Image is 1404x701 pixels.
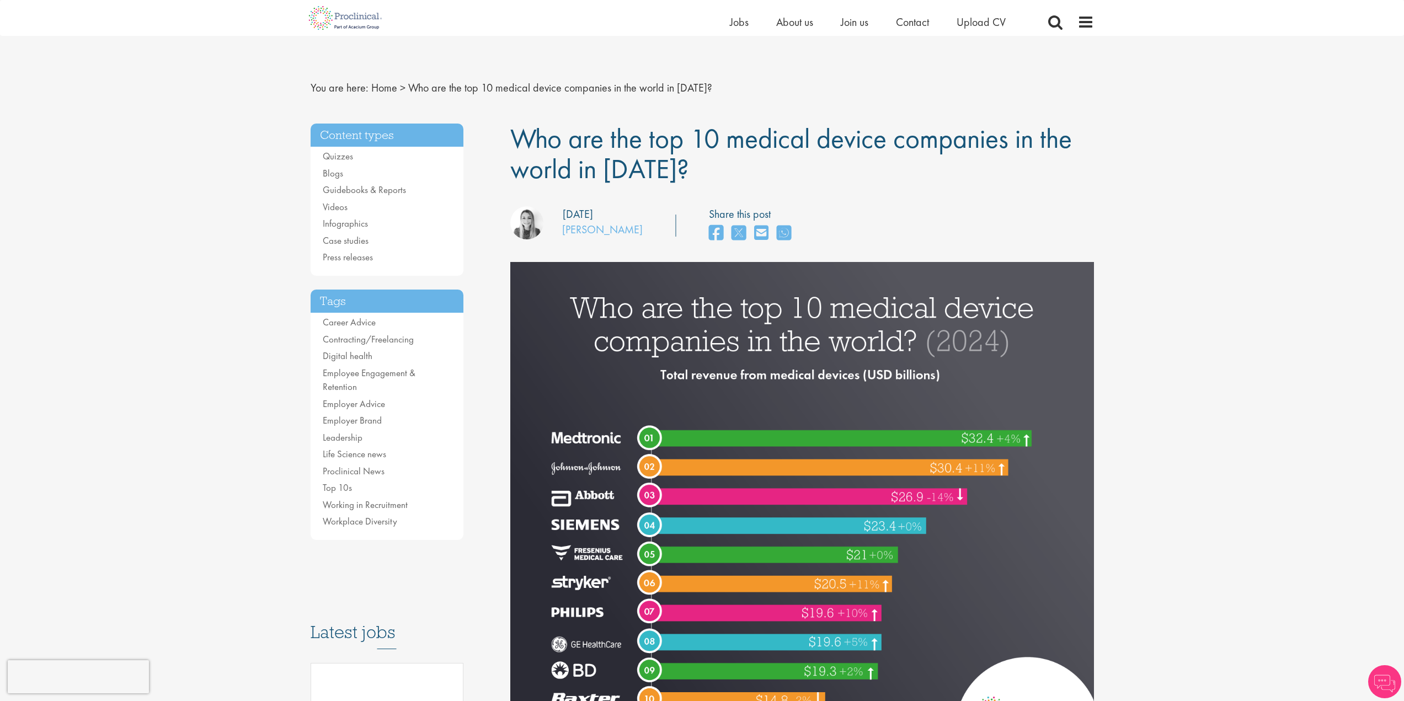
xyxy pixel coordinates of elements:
[323,217,368,229] a: Infographics
[400,81,405,95] span: >
[510,206,543,239] img: Hannah Burke
[323,167,343,179] a: Blogs
[563,206,593,222] div: [DATE]
[311,595,464,649] h3: Latest jobs
[323,350,372,362] a: Digital health
[323,465,385,477] a: Proclinical News
[408,81,712,95] span: Who are the top 10 medical device companies in the world in [DATE]?
[323,515,397,527] a: Workplace Diversity
[709,222,723,245] a: share on facebook
[323,234,369,247] a: Case studies
[323,184,406,196] a: Guidebooks & Reports
[957,15,1006,29] a: Upload CV
[776,15,813,29] a: About us
[510,121,1072,186] span: Who are the top 10 medical device companies in the world in [DATE]?
[1368,665,1401,698] img: Chatbot
[323,431,362,443] a: Leadership
[841,15,868,29] a: Join us
[323,333,414,345] a: Contracting/Freelancing
[323,367,415,393] a: Employee Engagement & Retention
[8,660,149,693] iframe: reCAPTCHA
[311,81,369,95] span: You are here:
[732,222,746,245] a: share on twitter
[323,201,348,213] a: Videos
[562,222,643,237] a: [PERSON_NAME]
[323,398,385,410] a: Employer Advice
[311,290,464,313] h3: Tags
[323,481,352,494] a: Top 10s
[323,316,376,328] a: Career Advice
[323,448,386,460] a: Life Science news
[323,251,373,263] a: Press releases
[709,206,797,222] label: Share this post
[754,222,768,245] a: share on email
[777,222,791,245] a: share on whats app
[896,15,929,29] a: Contact
[311,124,464,147] h3: Content types
[323,150,353,162] a: Quizzes
[323,414,382,426] a: Employer Brand
[323,499,408,511] a: Working in Recruitment
[371,81,397,95] a: breadcrumb link
[730,15,749,29] a: Jobs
